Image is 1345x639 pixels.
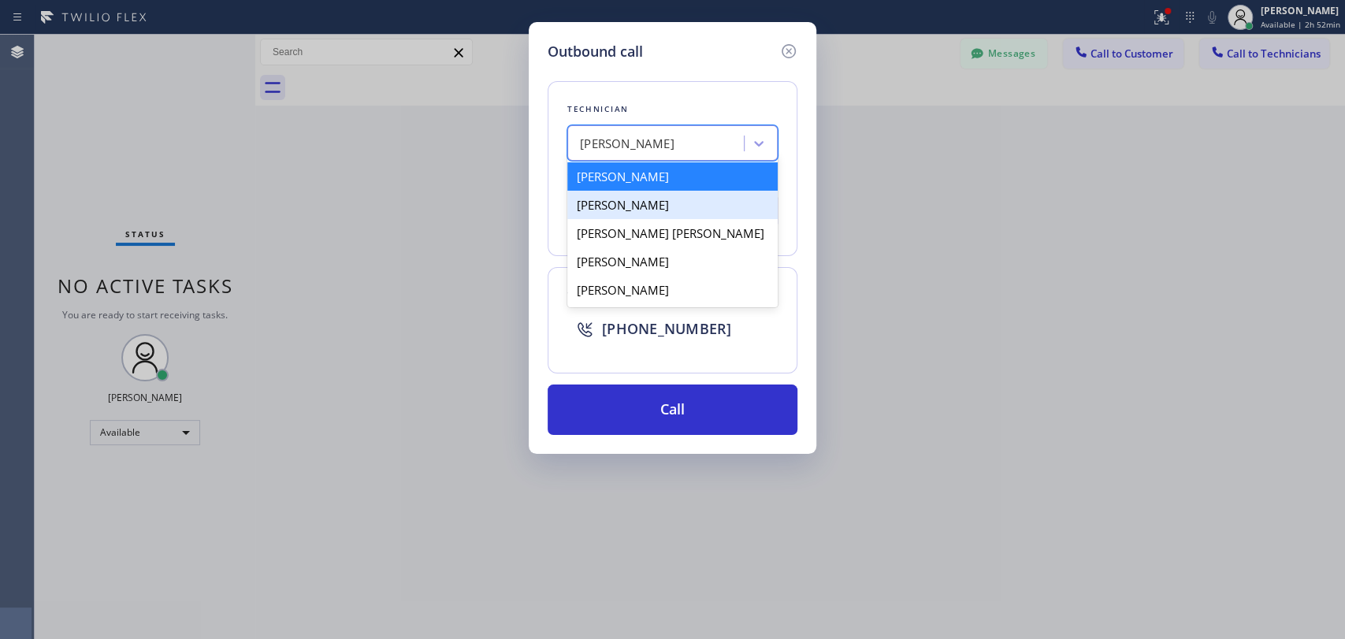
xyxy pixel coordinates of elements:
[580,135,674,153] div: [PERSON_NAME]
[548,385,797,435] button: Call
[567,191,778,219] div: [PERSON_NAME]
[567,162,778,191] div: [PERSON_NAME]
[602,319,731,338] span: [PHONE_NUMBER]
[548,41,643,62] h5: Outbound call
[567,101,778,117] div: Technician
[567,247,778,276] div: [PERSON_NAME]
[567,276,778,304] div: [PERSON_NAME]
[567,219,778,247] div: [PERSON_NAME] [PERSON_NAME]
